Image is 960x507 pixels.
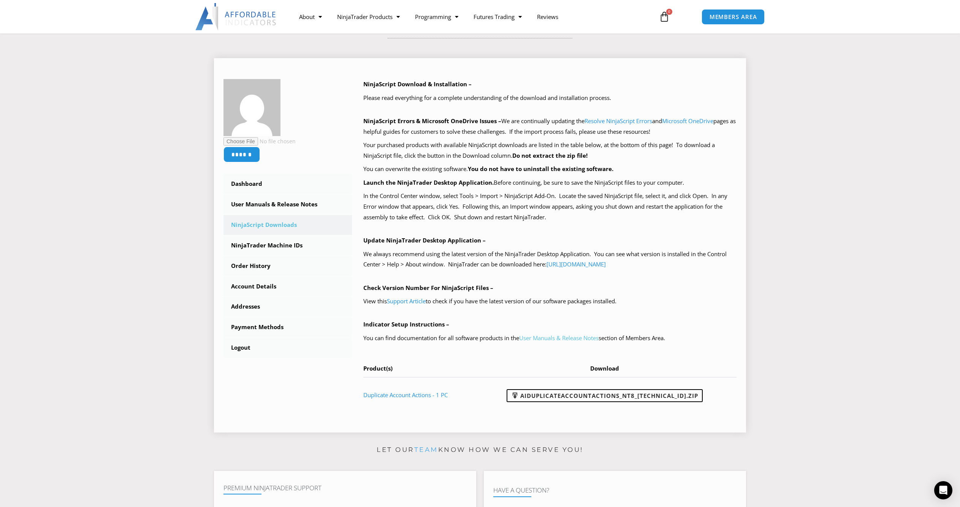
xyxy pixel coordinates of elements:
a: AIDuplicateAccountActions_NT8_[TECHNICAL_ID].zip [507,389,703,402]
a: Account Details [223,277,352,296]
img: LogoAI | Affordable Indicators – NinjaTrader [195,3,277,30]
a: Futures Trading [466,8,529,25]
b: Check Version Number For NinjaScript Files – [363,284,493,292]
span: Download [590,364,619,372]
b: NinjaScript Download & Installation – [363,80,472,88]
p: Before continuing, be sure to save the NinjaScript files to your computer. [363,177,737,188]
a: Support Article [387,297,426,305]
p: We always recommend using the latest version of the NinjaTrader Desktop Application. You can see ... [363,249,737,270]
h4: Have A Question? [493,486,737,494]
b: Indicator Setup Instructions – [363,320,449,328]
a: About [291,8,330,25]
a: Reviews [529,8,566,25]
a: User Manuals & Release Notes [223,195,352,214]
h4: Premium NinjaTrader Support [223,484,467,492]
a: Addresses [223,297,352,317]
span: Product(s) [363,364,393,372]
p: You can find documentation for all software products in the section of Members Area. [363,333,737,344]
a: Microsoft OneDrive [662,117,713,125]
a: NinjaTrader Products [330,8,407,25]
a: 0 [648,6,681,28]
a: Programming [407,8,466,25]
p: In the Control Center window, select Tools > Import > NinjaScript Add-On. Locate the saved NinjaS... [363,191,737,223]
a: Dashboard [223,174,352,194]
span: 0 [666,9,672,15]
div: Open Intercom Messenger [934,481,952,499]
a: NinjaTrader Machine IDs [223,236,352,255]
span: MEMBERS AREA [710,14,757,20]
p: Your purchased products with available NinjaScript downloads are listed in the table below, at th... [363,140,737,161]
b: Update NinjaTrader Desktop Application – [363,236,486,244]
a: Payment Methods [223,317,352,337]
a: Logout [223,338,352,358]
b: Launch the NinjaTrader Desktop Application. [363,179,494,186]
p: Please read everything for a complete understanding of the download and installation process. [363,93,737,103]
a: NinjaScript Downloads [223,215,352,235]
nav: Menu [291,8,650,25]
b: Do not extract the zip file! [512,152,588,159]
nav: Account pages [223,174,352,358]
p: You can overwrite the existing software. [363,164,737,174]
a: [URL][DOMAIN_NAME] [547,260,606,268]
a: Duplicate Account Actions - 1 PC [363,391,448,399]
a: MEMBERS AREA [702,9,765,25]
a: Order History [223,256,352,276]
a: Resolve NinjaScript Errors [585,117,652,125]
img: 8ea7bb7e27f35a6d7d93b872938d4e93ce8c538341ece61d9d8a25196b39e234 [223,79,280,136]
p: View this to check if you have the latest version of our software packages installed. [363,296,737,307]
a: User Manuals & Release Notes [519,334,599,342]
b: You do not have to uninstall the existing software. [468,165,613,173]
p: We are continually updating the and pages as helpful guides for customers to solve these challeng... [363,116,737,137]
a: team [414,446,438,453]
b: NinjaScript Errors & Microsoft OneDrive Issues – [363,117,501,125]
p: Let our know how we can serve you! [214,444,746,456]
